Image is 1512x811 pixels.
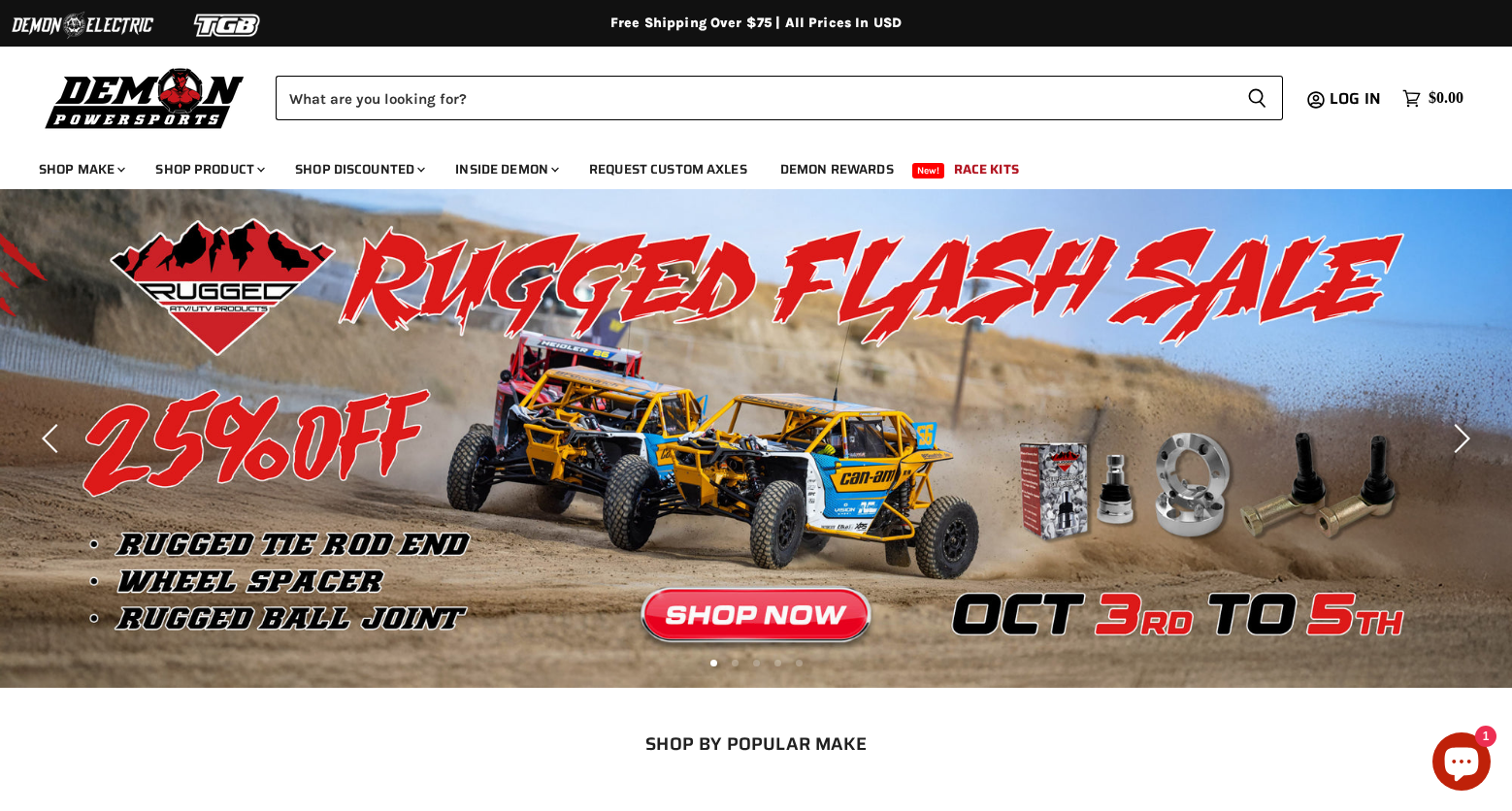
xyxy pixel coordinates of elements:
[1439,419,1478,458] button: Next
[24,733,1489,754] h2: SHOP BY POPULAR MAKE
[24,142,1459,189] ul: Main menu
[141,149,277,189] a: Shop Product
[276,76,1232,120] input: Search
[10,7,155,44] img: Demon Electric Logo 2
[280,149,437,189] a: Shop Discounted
[710,660,717,666] li: Page dot 1
[774,660,781,666] li: Page dot 4
[39,63,251,132] img: Demon Powersports
[575,149,762,189] a: Request Custom Axles
[753,660,760,666] li: Page dot 3
[276,76,1283,120] form: Product
[34,419,73,458] button: Previous
[441,149,571,189] a: Inside Demon
[1321,90,1393,108] a: Log in
[155,7,301,44] img: TGB Logo 2
[732,660,739,666] li: Page dot 2
[1330,86,1381,111] span: Log in
[939,149,1034,189] a: Race Kits
[1427,732,1496,795] inbox-online-store-chat: Shopify online store chat
[796,660,803,666] li: Page dot 5
[24,149,137,189] a: Shop Make
[1429,89,1463,108] span: $0.00
[912,163,945,178] span: New!
[766,149,908,189] a: Demon Rewards
[1393,84,1473,113] a: $0.00
[1232,76,1283,120] button: Search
